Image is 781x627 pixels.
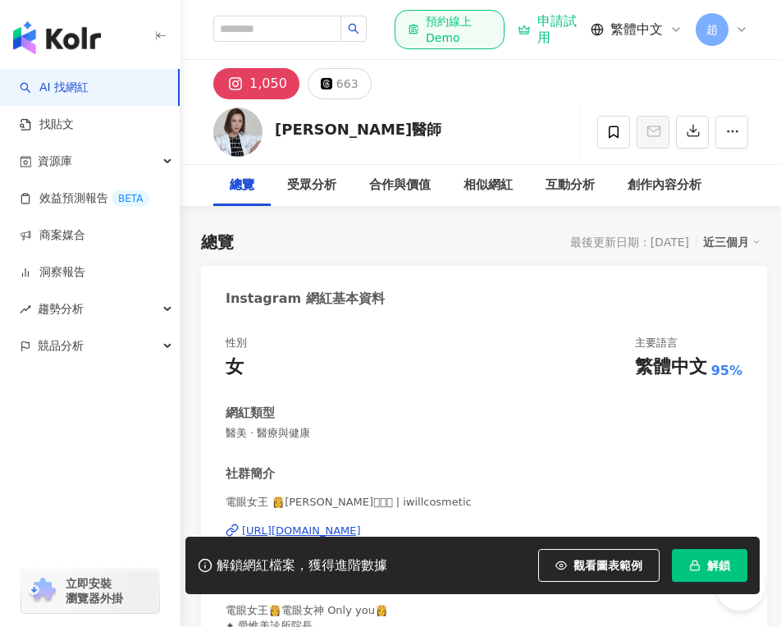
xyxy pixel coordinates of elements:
[20,227,85,244] a: 商案媒合
[573,559,642,572] span: 觀看圖表範例
[226,465,275,483] div: 社群簡介
[242,524,361,538] div: [URL][DOMAIN_NAME]
[21,569,159,613] a: chrome extension立即安裝 瀏覽器外掛
[226,495,742,510] span: 電眼女王 👸[PERSON_NAME]𤋮醫師 | iwillcosmetic
[249,72,287,95] div: 1,050
[275,119,441,140] div: [PERSON_NAME]醫師
[20,117,74,133] a: 找貼文
[635,336,678,350] div: 主要語言
[38,327,84,364] span: 競品分析
[518,13,578,46] a: 申請試用
[226,524,742,538] a: [URL][DOMAIN_NAME]
[66,576,123,606] span: 立即安裝 瀏覽器外掛
[213,68,299,99] button: 1,050
[20,304,31,315] span: rise
[711,362,742,380] span: 95%
[226,336,247,350] div: 性別
[13,21,101,54] img: logo
[20,190,149,207] a: 效益預測報告BETA
[226,426,742,441] span: 醫美 · 醫療與健康
[287,176,336,195] div: 受眾分析
[26,578,58,604] img: chrome extension
[201,231,234,254] div: 總覽
[395,10,505,49] a: 預約線上 Demo
[348,23,359,34] span: search
[703,231,760,253] div: 近三個月
[308,68,372,99] button: 663
[408,13,491,46] div: 預約線上 Demo
[217,557,387,574] div: 解鎖網紅檔案，獲得進階數據
[610,21,663,39] span: 繁體中文
[672,549,747,582] button: 解鎖
[226,290,385,308] div: Instagram 網紅基本資料
[369,176,431,195] div: 合作與價值
[628,176,701,195] div: 創作內容分析
[38,291,84,327] span: 趨勢分析
[635,355,707,380] div: 繁體中文
[546,176,595,195] div: 互動分析
[230,176,254,195] div: 總覽
[464,176,513,195] div: 相似網紅
[226,405,275,422] div: 網紅類型
[226,355,244,380] div: 女
[20,264,85,281] a: 洞察報告
[570,236,689,249] div: 最後更新日期：[DATE]
[336,72,359,95] div: 663
[213,108,263,157] img: KOL Avatar
[706,21,718,39] span: 趙
[707,559,730,572] span: 解鎖
[20,80,89,96] a: searchAI 找網紅
[538,549,660,582] button: 觀看圖表範例
[38,143,72,180] span: 資源庫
